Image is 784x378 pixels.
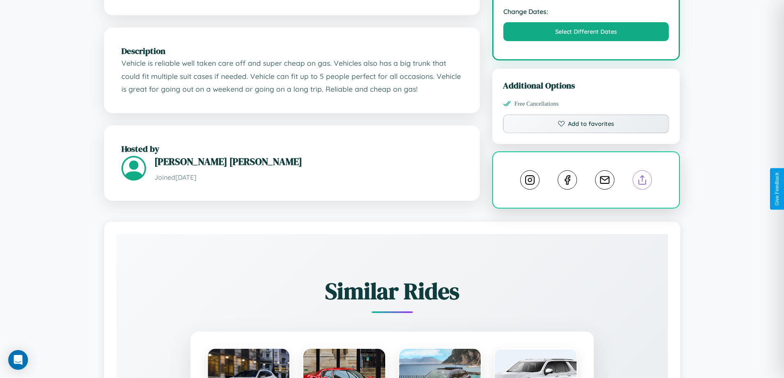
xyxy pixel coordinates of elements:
[121,143,463,155] h2: Hosted by
[503,114,670,133] button: Add to favorites
[774,172,780,206] div: Give Feedback
[121,45,463,57] h2: Description
[514,100,559,107] span: Free Cancellations
[503,22,669,41] button: Select Different Dates
[145,275,639,307] h2: Similar Rides
[503,79,670,91] h3: Additional Options
[503,7,669,16] strong: Change Dates:
[154,155,463,168] h3: [PERSON_NAME] [PERSON_NAME]
[8,350,28,370] div: Open Intercom Messenger
[154,172,463,183] p: Joined [DATE]
[121,57,463,96] p: Vehicle is reliable well taken care off and super cheap on gas. Vehicles also has a big trunk tha...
